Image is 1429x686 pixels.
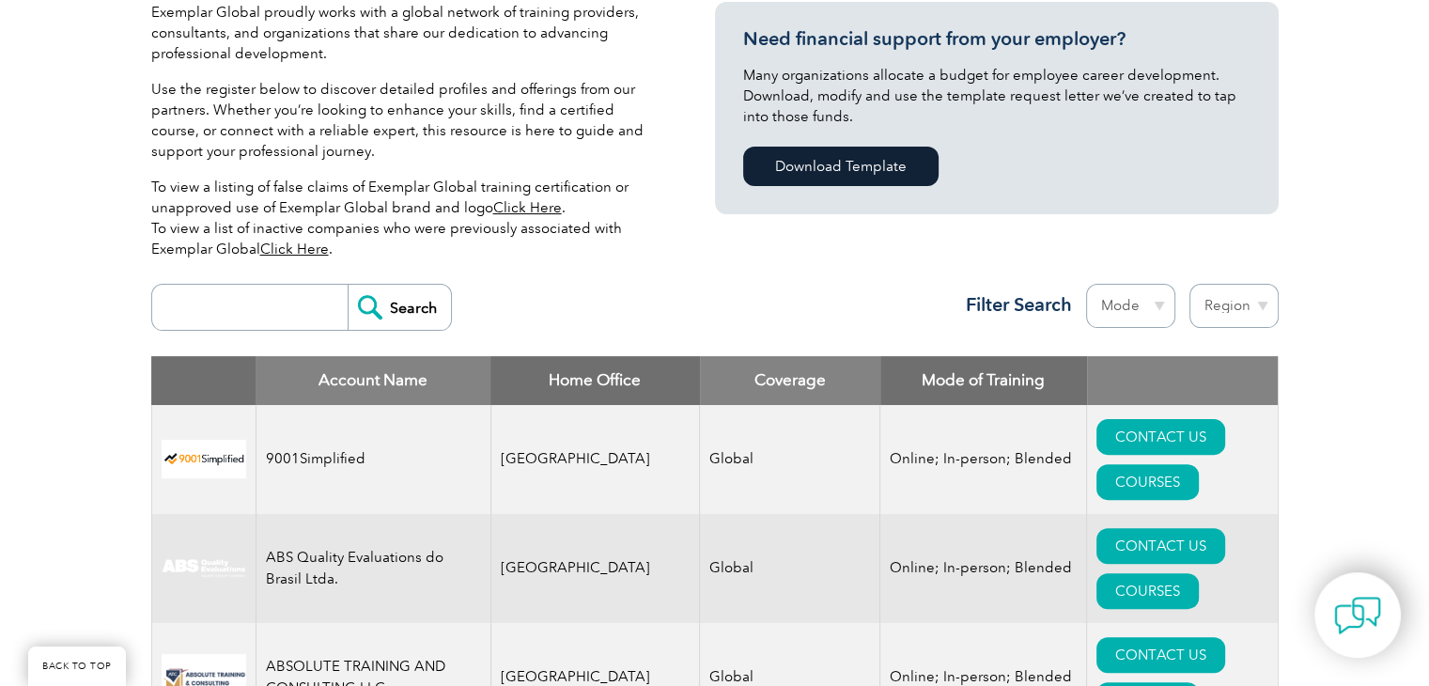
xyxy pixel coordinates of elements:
[490,356,700,405] th: Home Office: activate to sort column ascending
[880,405,1087,514] td: Online; In-person; Blended
[151,79,659,162] p: Use the register below to discover detailed profiles and offerings from our partners. Whether you...
[151,177,659,259] p: To view a listing of false claims of Exemplar Global training certification or unapproved use of ...
[490,514,700,623] td: [GEOGRAPHIC_DATA]
[743,27,1250,51] h3: Need financial support from your employer?
[256,405,490,514] td: 9001Simplified
[700,514,880,623] td: Global
[256,356,490,405] th: Account Name: activate to sort column descending
[1087,356,1278,405] th: : activate to sort column ascending
[260,241,329,257] a: Click Here
[28,647,126,686] a: BACK TO TOP
[490,405,700,514] td: [GEOGRAPHIC_DATA]
[880,514,1087,623] td: Online; In-person; Blended
[348,285,451,330] input: Search
[1096,464,1199,500] a: COURSES
[955,293,1072,317] h3: Filter Search
[743,65,1250,127] p: Many organizations allocate a budget for employee career development. Download, modify and use th...
[256,514,490,623] td: ABS Quality Evaluations do Brasil Ltda.
[743,147,939,186] a: Download Template
[1096,528,1225,564] a: CONTACT US
[162,558,246,579] img: c92924ac-d9bc-ea11-a814-000d3a79823d-logo.jpg
[1096,573,1199,609] a: COURSES
[700,405,880,514] td: Global
[880,356,1087,405] th: Mode of Training: activate to sort column ascending
[1096,419,1225,455] a: CONTACT US
[1334,592,1381,639] img: contact-chat.png
[1096,637,1225,673] a: CONTACT US
[493,199,562,216] a: Click Here
[151,2,659,64] p: Exemplar Global proudly works with a global network of training providers, consultants, and organ...
[700,356,880,405] th: Coverage: activate to sort column ascending
[162,440,246,478] img: 37c9c059-616f-eb11-a812-002248153038-logo.png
